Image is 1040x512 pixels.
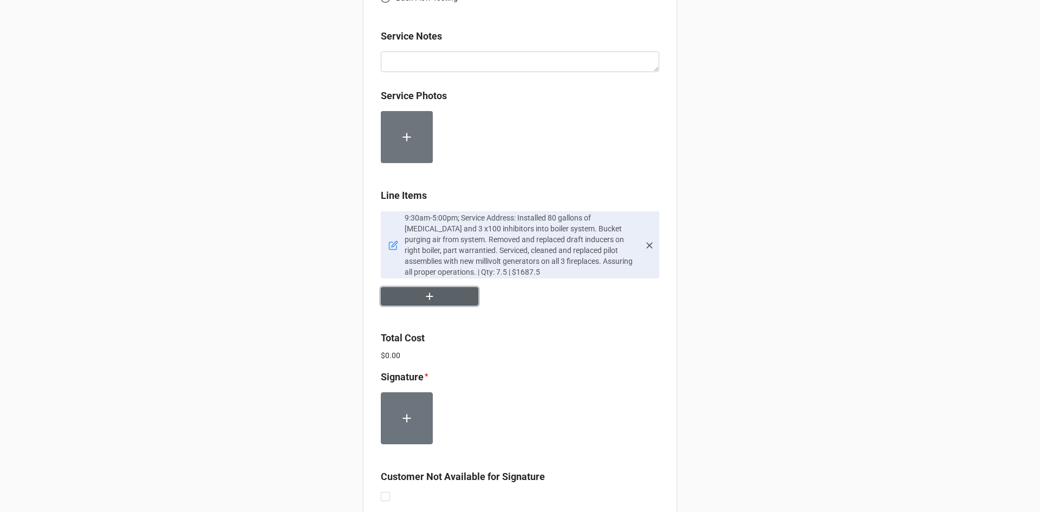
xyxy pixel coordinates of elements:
label: Service Photos [381,88,447,103]
b: Total Cost [381,332,425,344]
p: 9:30am-5:00pm; Service Address: Installed 80 gallons of [MEDICAL_DATA] and 3 x100 inhibitors into... [405,212,640,277]
label: Service Notes [381,29,442,44]
label: Signature [381,370,424,385]
p: $0.00 [381,350,659,361]
label: Customer Not Available for Signature [381,469,545,484]
label: Line Items [381,188,427,203]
